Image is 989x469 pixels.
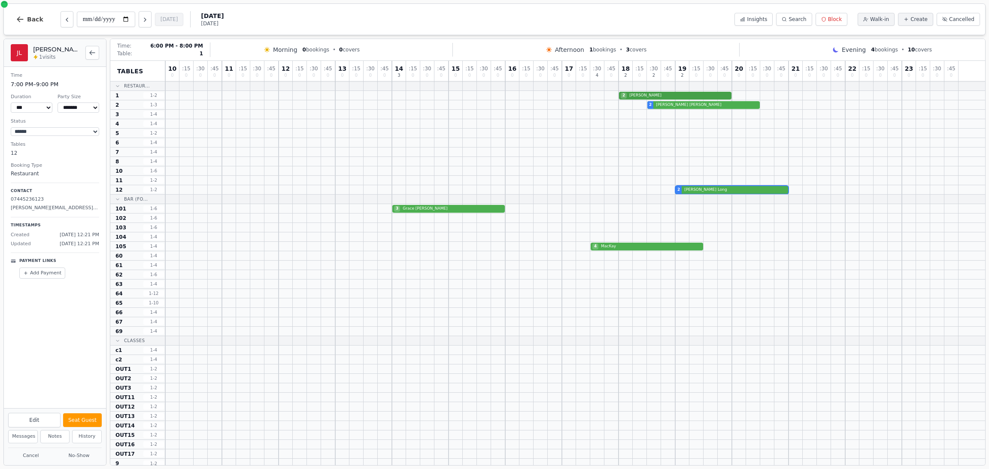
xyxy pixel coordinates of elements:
[619,46,622,53] span: •
[893,73,896,78] span: 0
[482,73,485,78] span: 0
[39,54,56,60] span: 1 visits
[737,73,740,78] span: 0
[242,73,244,78] span: 0
[908,47,915,53] span: 10
[11,149,99,157] dd: 12
[933,66,941,71] span: : 30
[115,158,119,165] span: 8
[465,66,473,71] span: : 15
[397,73,400,78] span: 3
[508,66,516,72] span: 16
[143,130,164,136] span: 1 - 2
[936,73,938,78] span: 0
[150,42,203,49] span: 6:00 PM - 8:00 PM
[338,66,346,72] span: 13
[60,231,99,239] span: [DATE] 12:21 PM
[312,73,315,78] span: 0
[589,47,593,53] span: 1
[610,73,613,78] span: 0
[692,66,700,71] span: : 15
[910,16,928,23] span: Create
[115,120,119,127] span: 4
[468,73,471,78] span: 0
[199,73,202,78] span: 0
[11,196,99,203] p: 07445236123
[369,73,372,78] span: 0
[626,47,629,53] span: 3
[139,11,152,27] button: Next day
[401,206,503,212] span: Grace [PERSON_NAME]
[11,204,99,212] p: [PERSON_NAME][EMAIL_ADDRESS][DOMAIN_NAME]
[423,66,431,71] span: : 30
[333,46,336,53] span: •
[115,441,135,448] span: OUT16
[412,73,414,78] span: 0
[267,66,275,71] span: : 45
[143,309,164,316] span: 1 - 4
[837,73,839,78] span: 0
[667,73,669,78] span: 0
[60,241,99,248] span: [DATE] 12:21 PM
[816,13,847,26] button: Block
[143,300,164,306] span: 1 - 10
[201,20,224,27] span: [DATE]
[352,66,360,71] span: : 15
[593,66,601,71] span: : 30
[115,413,135,420] span: OUT13
[366,66,374,71] span: : 30
[327,73,329,78] span: 0
[11,231,30,239] span: Created
[115,177,123,184] span: 11
[270,73,273,78] span: 0
[143,92,164,99] span: 1 - 2
[143,234,164,240] span: 1 - 4
[776,13,812,26] button: Search
[522,66,530,71] span: : 15
[780,73,783,78] span: 0
[525,73,528,78] span: 0
[201,12,224,20] span: [DATE]
[890,66,898,71] span: : 45
[115,130,119,137] span: 5
[848,66,856,72] span: 22
[143,281,164,287] span: 1 - 4
[210,66,218,71] span: : 45
[871,47,874,53] span: 4
[709,73,712,78] span: 0
[143,186,164,193] span: 1 - 2
[792,66,800,72] span: 21
[677,187,680,193] span: 2
[143,139,164,146] span: 1 - 4
[115,460,119,467] span: 9
[56,451,102,461] button: No-Show
[143,366,164,372] span: 1 - 2
[143,385,164,391] span: 1 - 2
[437,66,445,71] span: : 45
[706,66,714,71] span: : 30
[683,187,786,193] span: [PERSON_NAME] Long
[858,13,895,26] button: Walk-in
[922,73,924,78] span: 0
[628,93,730,99] span: [PERSON_NAME]
[143,460,164,467] span: 1 - 2
[61,11,73,27] button: Previous day
[143,347,164,353] span: 1 - 4
[950,73,953,78] span: 0
[143,120,164,127] span: 1 - 4
[452,66,460,72] span: 15
[766,73,768,78] span: 0
[11,188,99,194] p: Contact
[652,73,655,78] span: 2
[115,262,123,269] span: 61
[115,300,123,307] span: 65
[85,46,99,60] button: Back to bookings list
[282,66,290,72] span: 12
[115,111,119,118] span: 3
[905,66,913,72] span: 23
[747,16,767,23] span: Insights
[115,432,135,439] span: OUT15
[865,73,868,78] span: 0
[681,73,683,78] span: 2
[808,73,811,78] span: 0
